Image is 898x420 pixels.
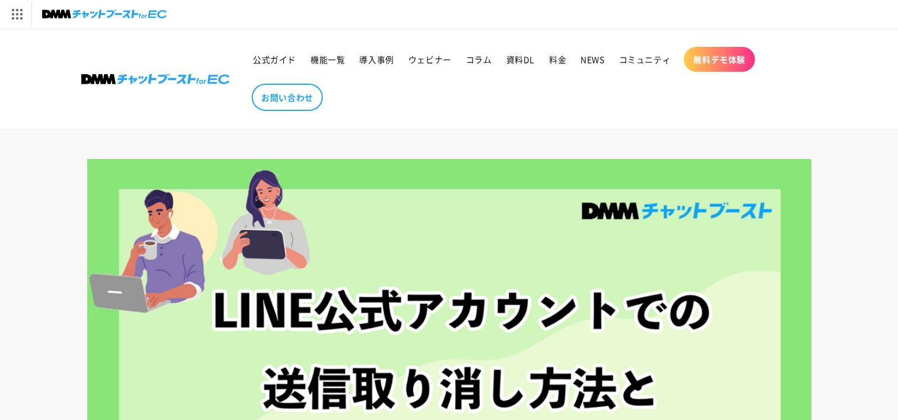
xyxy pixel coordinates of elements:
a: お問い合わせ [252,84,323,111]
span: 無料デモ体験 [693,54,745,65]
img: 株式会社DMM Boost [81,74,230,84]
img: サービス [2,2,31,27]
a: 公式ガイド [246,47,303,72]
span: 資料DL [506,54,535,65]
a: 資料DL [499,47,542,72]
img: チャットブーストforEC [42,6,167,23]
a: ウェビナー [401,47,459,72]
a: コミュニティ [612,47,678,72]
span: お問い合わせ [261,92,313,103]
a: コラム [459,47,499,72]
a: 無料デモ体験 [684,47,755,72]
span: 導入事例 [359,54,394,65]
span: 料金 [549,54,566,65]
span: コミュニティ [619,54,671,65]
a: 導入事例 [352,47,401,72]
span: ウェビナー [408,54,452,65]
a: 料金 [542,47,573,72]
a: 機能一覧 [303,47,352,72]
span: 機能一覧 [310,54,345,65]
span: 公式ガイド [253,54,296,65]
span: NEWS [580,54,604,65]
span: コラム [466,54,492,65]
a: NEWS [573,47,611,72]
